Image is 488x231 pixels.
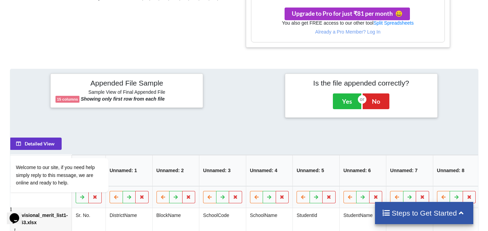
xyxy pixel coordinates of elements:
button: No [363,93,389,109]
p: Already a Pro Member? Log In [251,28,445,35]
h6: Sample View of Final Appended File [55,89,198,96]
th: Unnamed: 7 [386,155,433,186]
h6: You also get FREE access to our other tool [251,20,445,26]
iframe: chat widget [7,96,130,200]
th: Unnamed: 5 [292,155,339,186]
h4: Steps to Get Started [382,209,466,217]
th: Unnamed: 4 [246,155,292,186]
th: Unnamed: 2 [152,155,199,186]
th: Unnamed: 8 [433,155,479,186]
button: Yes [333,93,361,109]
a: Split Spreadsheets [373,20,414,26]
th: Unnamed: 3 [199,155,246,186]
button: Upgrade to Pro for just ₹81 per monthsmile [285,8,410,20]
iframe: chat widget [7,204,29,224]
h4: Is the file appended correctly? [290,79,433,87]
span: smile [393,10,403,17]
th: Unnamed: 6 [339,155,386,186]
b: Showing only first row from each file [81,96,165,102]
span: Upgrade to Pro for just ₹81 per month [292,10,403,17]
h4: Appended File Sample [55,79,198,88]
